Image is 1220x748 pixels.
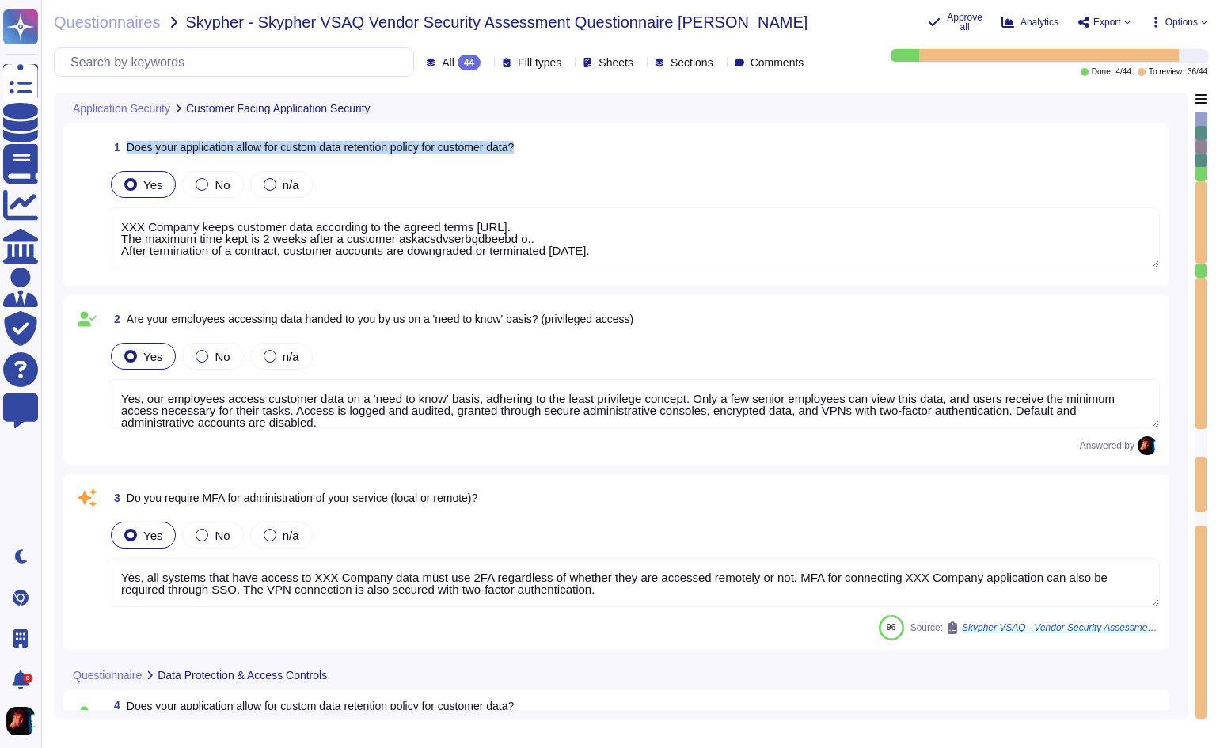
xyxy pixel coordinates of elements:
span: No [215,178,230,192]
span: Sheets [599,57,633,68]
span: Does your application allow for custom data retention policy for customer data? [127,700,514,712]
div: 44 [458,55,481,70]
span: Options [1165,17,1198,27]
input: Search by keywords [63,48,413,76]
span: Are your employees accessing data handed to you by us on a 'need to know' basis? (privileged access) [127,313,633,325]
button: Approve all [928,13,982,32]
span: 36 / 44 [1188,68,1207,76]
span: Yes [143,350,162,363]
textarea: Yes, all systems that have access to XXX Company data must use 2FA regardless of whether they are... [108,558,1160,607]
img: user [6,707,35,735]
span: No [215,350,230,363]
span: Questionnaire [73,670,142,681]
span: Approve all [947,13,982,32]
span: Export [1093,17,1121,27]
button: Analytics [1001,16,1058,28]
textarea: Yes, our employees access customer data on a 'need to know' basis, adhering to the least privileg... [108,379,1160,428]
span: Questionnaires [54,14,161,30]
span: Comments [751,57,804,68]
span: Done: [1092,68,1113,76]
span: Fill types [518,57,561,68]
span: n/a [283,350,299,363]
img: user [1138,436,1157,455]
span: Yes [143,178,162,192]
textarea: XXX Company keeps customer data according to the agreed terms [URL]. The maximum time kept is 2 w... [108,207,1160,268]
span: Skypher VSAQ - Vendor Security Assessment Questionnaire V2.0.2 [962,623,1160,632]
span: No [215,529,230,542]
span: n/a [283,529,299,542]
span: 3 [108,492,120,503]
span: Does your application allow for custom data retention policy for customer data? [127,141,514,154]
span: Do you require MFA for administration of your service (local or remote)? [127,492,478,504]
span: Data Protection & Access Controls [158,670,327,681]
div: 8 [23,674,32,683]
button: user [3,704,46,739]
span: Analytics [1020,17,1058,27]
span: To review: [1149,68,1184,76]
span: All [442,57,454,68]
span: Answered by [1080,441,1134,450]
span: Application Security [73,103,170,114]
span: 4 [108,700,120,711]
span: 4 / 44 [1115,68,1131,76]
span: n/a [283,178,299,192]
span: Customer Facing Application Security [186,103,371,114]
span: Sections [671,57,713,68]
span: 96 [887,623,895,632]
span: 2 [108,313,120,325]
span: Yes [143,529,162,542]
span: Source: [910,621,1160,634]
span: Skypher - Skypher VSAQ Vendor Security Assessment Questionnaire [PERSON_NAME] [186,14,808,30]
span: 1 [108,142,120,153]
